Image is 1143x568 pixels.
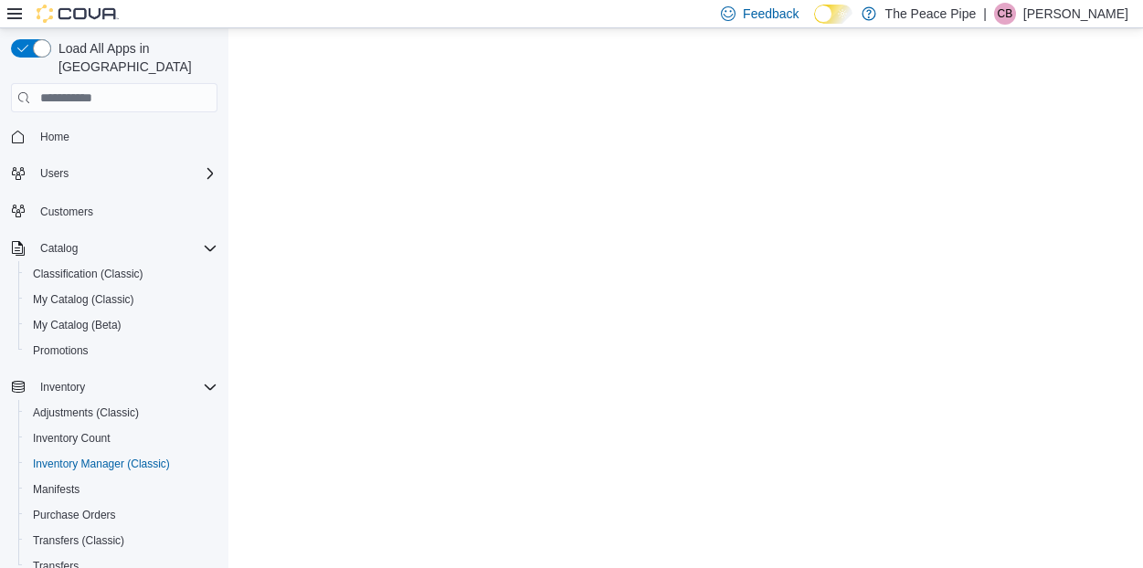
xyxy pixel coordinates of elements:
[40,205,93,219] span: Customers
[26,479,217,500] span: Manifests
[40,130,69,144] span: Home
[40,166,69,181] span: Users
[33,431,111,446] span: Inventory Count
[26,340,96,362] a: Promotions
[33,376,92,398] button: Inventory
[18,502,225,528] button: Purchase Orders
[33,163,217,184] span: Users
[33,199,217,222] span: Customers
[33,163,76,184] button: Users
[998,3,1013,25] span: CB
[18,261,225,287] button: Classification (Classic)
[26,479,87,500] a: Manifests
[26,530,132,552] a: Transfers (Classic)
[33,343,89,358] span: Promotions
[26,263,151,285] a: Classification (Classic)
[33,292,134,307] span: My Catalog (Classic)
[33,237,85,259] button: Catalog
[814,24,815,25] span: Dark Mode
[26,402,217,424] span: Adjustments (Classic)
[33,508,116,522] span: Purchase Orders
[18,400,225,426] button: Adjustments (Classic)
[40,380,85,394] span: Inventory
[26,263,217,285] span: Classification (Classic)
[885,3,977,25] p: The Peace Pipe
[4,374,225,400] button: Inventory
[4,161,225,186] button: Users
[33,267,143,281] span: Classification (Classic)
[33,126,77,148] a: Home
[33,237,217,259] span: Catalog
[26,427,217,449] span: Inventory Count
[33,405,139,420] span: Adjustments (Classic)
[18,426,225,451] button: Inventory Count
[33,318,122,332] span: My Catalog (Beta)
[26,314,217,336] span: My Catalog (Beta)
[33,482,79,497] span: Manifests
[4,236,225,261] button: Catalog
[33,457,170,471] span: Inventory Manager (Classic)
[26,289,142,310] a: My Catalog (Classic)
[33,376,217,398] span: Inventory
[814,5,852,24] input: Dark Mode
[743,5,799,23] span: Feedback
[18,312,225,338] button: My Catalog (Beta)
[51,39,217,76] span: Load All Apps in [GEOGRAPHIC_DATA]
[33,201,101,223] a: Customers
[26,314,129,336] a: My Catalog (Beta)
[26,530,217,552] span: Transfers (Classic)
[26,289,217,310] span: My Catalog (Classic)
[26,453,217,475] span: Inventory Manager (Classic)
[26,504,123,526] a: Purchase Orders
[33,533,124,548] span: Transfers (Classic)
[26,340,217,362] span: Promotions
[18,338,225,363] button: Promotions
[4,197,225,224] button: Customers
[33,125,217,148] span: Home
[26,504,217,526] span: Purchase Orders
[18,287,225,312] button: My Catalog (Classic)
[18,528,225,553] button: Transfers (Classic)
[18,451,225,477] button: Inventory Manager (Classic)
[18,477,225,502] button: Manifests
[40,241,78,256] span: Catalog
[994,3,1016,25] div: Chelsea Birnie
[26,402,146,424] a: Adjustments (Classic)
[26,427,118,449] a: Inventory Count
[37,5,119,23] img: Cova
[4,123,225,150] button: Home
[26,453,177,475] a: Inventory Manager (Classic)
[983,3,987,25] p: |
[1023,3,1128,25] p: [PERSON_NAME]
